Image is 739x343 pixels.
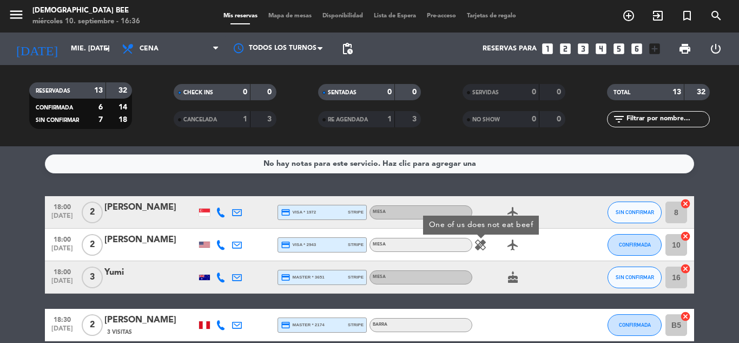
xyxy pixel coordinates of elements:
span: RESERVADAS [36,88,70,94]
strong: 3 [267,115,274,123]
i: arrow_drop_down [101,42,114,55]
span: CONFIRMADA [619,242,651,248]
strong: 0 [532,115,536,123]
span: pending_actions [341,42,354,55]
button: SIN CONFIRMAR [608,202,662,223]
span: SENTADAS [328,90,357,95]
strong: 0 [557,115,563,123]
span: 2 [82,234,103,256]
strong: 1 [243,115,247,123]
span: Tarjetas de regalo [461,13,522,19]
strong: 32 [118,87,129,94]
span: 2 [82,314,103,336]
span: Mis reservas [218,13,263,19]
i: credit_card [281,208,291,217]
i: healing [474,238,487,251]
i: looks_one [540,42,555,56]
span: [DATE] [49,212,76,225]
div: [PERSON_NAME] [104,313,196,327]
span: SERVIDAS [472,90,499,95]
span: 3 Visitas [107,328,132,336]
strong: 0 [412,88,419,96]
i: cancel [680,198,691,209]
i: add_box [648,42,662,56]
strong: 32 [697,88,708,96]
span: Mesa [373,275,386,279]
span: Mesa [373,242,386,247]
span: Disponibilidad [317,13,368,19]
strong: 18 [118,116,129,124]
span: stripe [348,321,364,328]
div: [PERSON_NAME] [104,200,196,215]
div: miércoles 10. septiembre - 16:36 [32,16,140,27]
strong: 7 [98,116,103,124]
span: master * 2174 [281,320,325,330]
strong: 3 [412,115,419,123]
i: looks_6 [630,42,644,56]
i: airplanemode_active [506,238,519,251]
div: No hay notas para este servicio. Haz clic para agregar una [263,158,476,170]
i: looks_5 [612,42,626,56]
strong: 1 [387,115,392,123]
button: SIN CONFIRMAR [608,267,662,288]
button: CONFIRMADA [608,314,662,336]
i: credit_card [281,240,291,250]
div: [PERSON_NAME] [104,233,196,247]
i: credit_card [281,273,291,282]
i: search [710,9,723,22]
span: [DATE] [49,325,76,338]
strong: 14 [118,103,129,111]
span: [DATE] [49,245,76,257]
span: CONFIRMADA [36,105,73,111]
span: 3 [82,267,103,288]
span: print [678,42,691,55]
span: [DATE] [49,277,76,290]
strong: 0 [387,88,392,96]
span: visa * 2943 [281,240,316,250]
span: NO SHOW [472,117,500,122]
span: 18:00 [49,200,76,212]
i: exit_to_app [651,9,664,22]
span: visa * 1972 [281,208,316,217]
span: TOTAL [613,90,630,95]
span: Mapa de mesas [263,13,317,19]
i: cancel [680,311,691,322]
span: SIN CONFIRMAR [616,274,654,280]
i: airplanemode_active [506,206,519,219]
i: looks_4 [594,42,608,56]
span: Cena [140,45,159,53]
span: master * 3651 [281,273,325,282]
strong: 13 [94,87,103,94]
i: looks_two [558,42,572,56]
div: LOG OUT [700,33,731,65]
i: filter_list [612,113,625,126]
i: turned_in_not [681,9,694,22]
strong: 0 [243,88,247,96]
span: CANCELADA [183,117,217,122]
span: Barra [373,322,387,327]
i: cancel [680,231,691,242]
span: CONFIRMADA [619,322,651,328]
span: Pre-acceso [421,13,461,19]
span: SIN CONFIRMAR [36,118,79,123]
i: add_circle_outline [622,9,635,22]
span: Reservas para [483,45,537,53]
strong: 0 [267,88,274,96]
button: menu [8,7,24,27]
span: stripe [348,241,364,248]
i: cake [506,271,519,284]
i: [DATE] [8,37,65,61]
span: stripe [348,274,364,281]
span: 18:00 [49,265,76,277]
i: menu [8,7,24,23]
input: Filtrar por nombre... [625,113,709,125]
i: looks_3 [576,42,590,56]
span: SIN CONFIRMAR [616,209,654,215]
div: One of us does not eat beef [423,216,539,235]
strong: 0 [557,88,563,96]
span: 18:30 [49,313,76,325]
span: 18:00 [49,232,76,245]
span: CHECK INS [183,90,213,95]
span: 2 [82,202,103,223]
span: stripe [348,209,364,216]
